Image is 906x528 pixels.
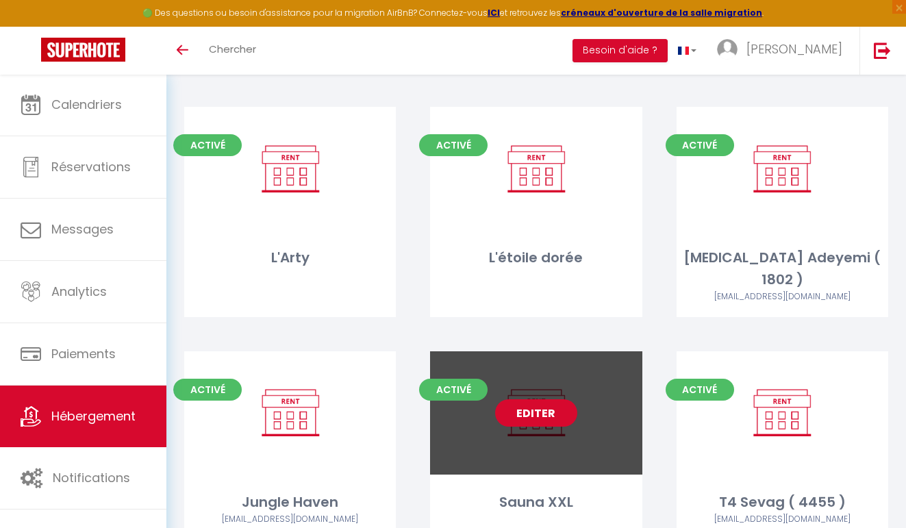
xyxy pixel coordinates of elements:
[874,42,891,59] img: logout
[184,513,396,526] div: Airbnb
[666,379,734,401] span: Activé
[209,42,256,56] span: Chercher
[51,221,114,238] span: Messages
[707,27,859,75] a: ... [PERSON_NAME]
[41,38,125,62] img: Super Booking
[11,5,52,47] button: Ouvrir le widget de chat LiveChat
[677,290,888,303] div: Airbnb
[746,40,842,58] span: [PERSON_NAME]
[51,96,122,113] span: Calendriers
[495,399,577,427] a: Editer
[51,407,136,425] span: Hébergement
[848,466,896,518] iframe: Chat
[53,469,130,486] span: Notifications
[430,492,642,513] div: Sauna XXL
[677,513,888,526] div: Airbnb
[199,27,266,75] a: Chercher
[717,39,738,60] img: ...
[419,379,488,401] span: Activé
[184,247,396,268] div: L'Arty
[677,247,888,290] div: [MEDICAL_DATA] Adeyemi ( 1802 )
[184,492,396,513] div: Jungle Haven
[666,134,734,156] span: Activé
[51,283,107,300] span: Analytics
[173,379,242,401] span: Activé
[488,7,500,18] a: ICI
[572,39,668,62] button: Besoin d'aide ?
[430,247,642,268] div: L'étoile dorée
[51,158,131,175] span: Réservations
[677,492,888,513] div: T4 Sevag ( 4455 )
[561,7,762,18] a: créneaux d'ouverture de la salle migration
[419,134,488,156] span: Activé
[51,345,116,362] span: Paiements
[173,134,242,156] span: Activé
